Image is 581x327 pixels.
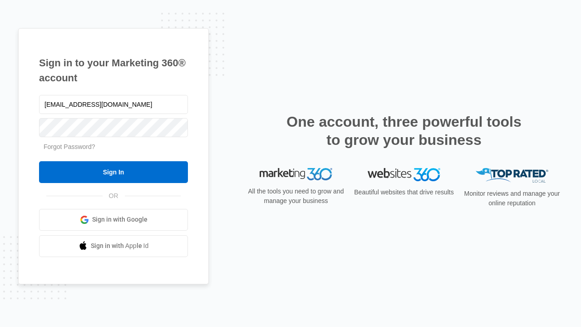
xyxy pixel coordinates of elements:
[44,143,95,150] a: Forgot Password?
[39,95,188,114] input: Email
[92,215,148,224] span: Sign in with Google
[91,241,149,251] span: Sign in with Apple Id
[353,188,455,197] p: Beautiful websites that drive results
[39,209,188,231] a: Sign in with Google
[476,168,548,183] img: Top Rated Local
[461,189,563,208] p: Monitor reviews and manage your online reputation
[260,168,332,181] img: Marketing 360
[39,161,188,183] input: Sign In
[103,191,125,201] span: OR
[284,113,524,149] h2: One account, three powerful tools to grow your business
[245,187,347,206] p: All the tools you need to grow and manage your business
[39,235,188,257] a: Sign in with Apple Id
[368,168,440,181] img: Websites 360
[39,55,188,85] h1: Sign in to your Marketing 360® account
